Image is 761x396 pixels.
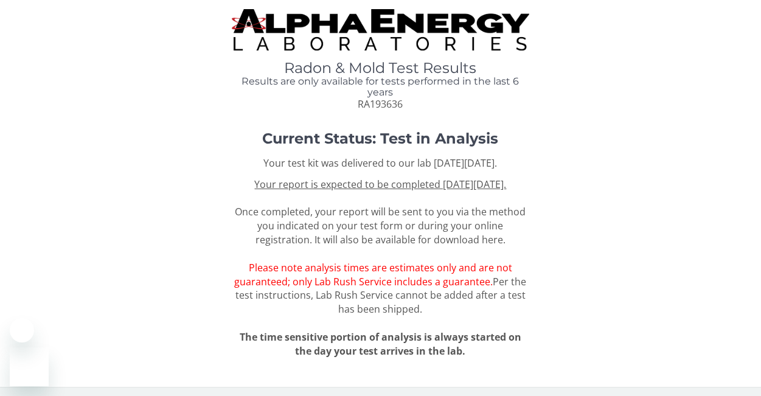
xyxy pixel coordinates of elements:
[240,330,521,358] span: The time sensitive portion of analysis is always started on the day your test arrives in the lab.
[232,156,529,170] p: Your test kit was delivered to our lab [DATE][DATE].
[235,275,527,316] span: Per the test instructions, Lab Rush Service cannot be added after a test has been shipped.
[262,130,498,147] strong: Current Status: Test in Analysis
[10,318,34,342] iframe: Close message
[232,60,529,76] h1: Radon & Mold Test Results
[232,9,529,50] img: TightCrop.jpg
[234,178,526,316] span: Once completed, your report will be sent to you via the method you indicated on your test form or...
[358,97,403,111] span: RA193636
[232,76,529,97] h4: Results are only available for tests performed in the last 6 years
[254,178,506,191] u: Your report is expected to be completed [DATE][DATE].
[234,261,512,288] span: Please note analysis times are estimates only and are not guaranteed; only Lab Rush Service inclu...
[10,347,49,386] iframe: Button to launch messaging window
